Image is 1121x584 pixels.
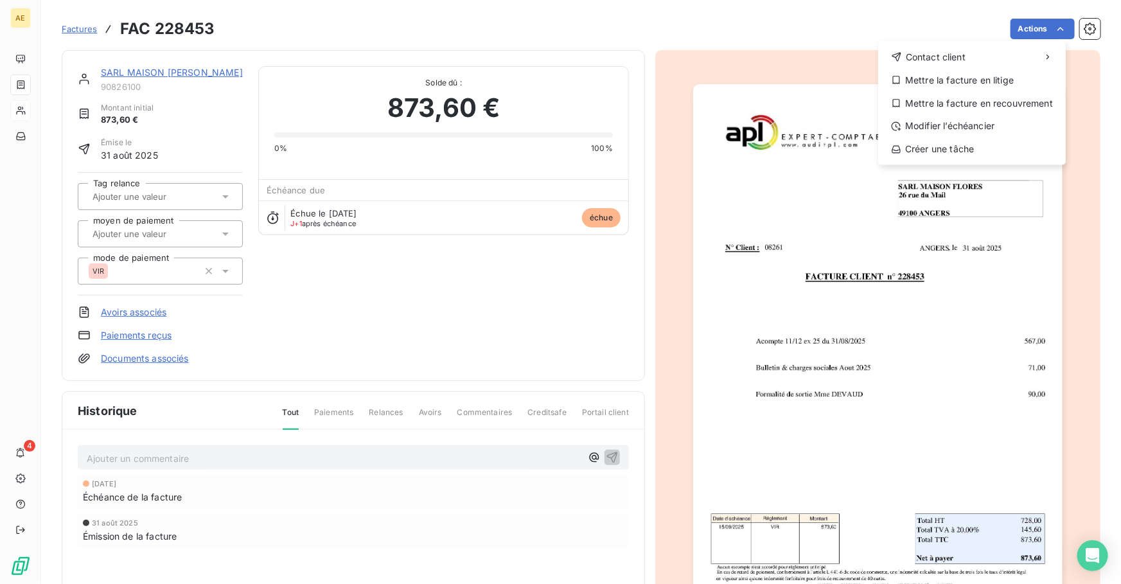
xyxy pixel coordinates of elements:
[883,139,1061,160] div: Créer une tâche
[883,116,1061,137] div: Modifier l’échéancier
[883,93,1061,114] div: Mettre la facture en recouvrement
[883,70,1061,91] div: Mettre la facture en litige
[906,51,966,64] span: Contact client
[878,42,1066,165] div: Actions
